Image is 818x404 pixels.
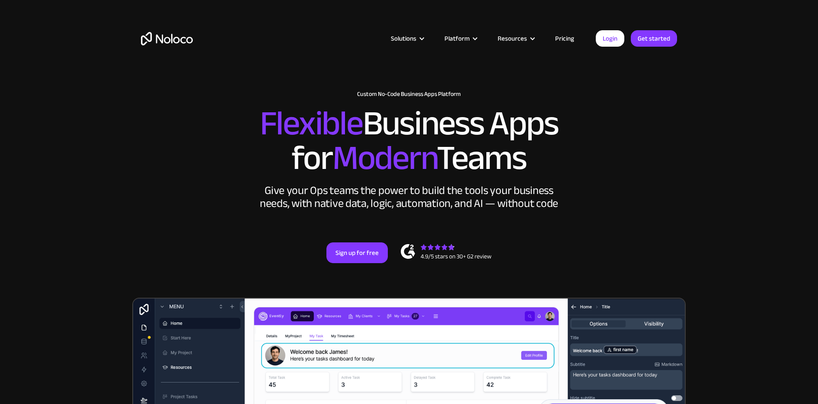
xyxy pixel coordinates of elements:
h2: Business Apps for Teams [141,106,677,175]
a: Get started [631,30,677,47]
div: Resources [487,33,544,44]
div: Solutions [391,33,416,44]
h1: Custom No-Code Business Apps Platform [141,91,677,98]
div: Give your Ops teams the power to build the tools your business needs, with native data, logic, au... [258,184,560,210]
a: Sign up for free [326,242,388,263]
div: Platform [444,33,470,44]
span: Modern [332,126,437,190]
a: Login [596,30,624,47]
span: Flexible [260,91,363,156]
div: Solutions [380,33,434,44]
a: Pricing [544,33,585,44]
a: home [141,32,193,45]
div: Platform [434,33,487,44]
div: Resources [498,33,527,44]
